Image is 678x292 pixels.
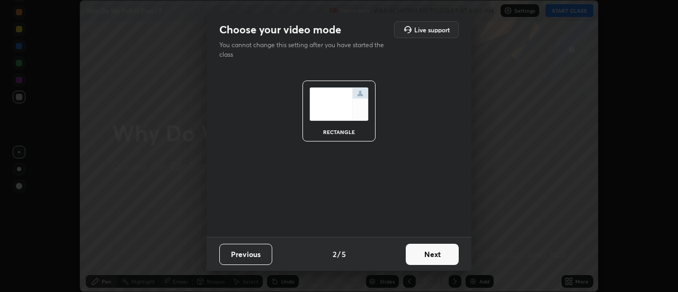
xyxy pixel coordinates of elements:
img: normalScreenIcon.ae25ed63.svg [309,87,369,121]
h4: / [337,249,341,260]
p: You cannot change this setting after you have started the class [219,40,391,59]
button: Next [406,244,459,265]
h5: Live support [414,26,450,33]
h2: Choose your video mode [219,23,341,37]
h4: 2 [333,249,336,260]
div: rectangle [318,129,360,135]
button: Previous [219,244,272,265]
h4: 5 [342,249,346,260]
